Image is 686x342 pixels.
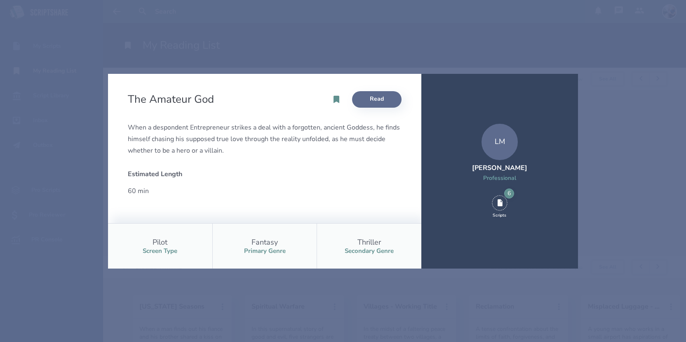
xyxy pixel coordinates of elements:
div: When a despondent Entrepreneur strikes a deal with a forgotten, ancient Goddess, he finds himself... [128,122,402,156]
div: Screen Type [143,247,177,255]
div: Professional [472,174,527,182]
div: Fantasy [251,237,278,247]
div: Estimated Length [128,170,258,179]
div: Scripts [493,212,506,218]
h2: The Amateur God [128,92,217,106]
div: 60 min [128,185,258,197]
div: Pilot [153,237,167,247]
div: Secondary Genre [345,247,394,255]
div: Thriller [357,237,381,247]
a: Read [352,91,402,108]
div: Primary Genre [244,247,286,255]
div: LM [482,124,518,160]
div: 6 [504,189,514,198]
div: 6 Scripts [492,195,507,218]
div: [PERSON_NAME] [472,163,527,172]
a: LM[PERSON_NAME]Professional [472,124,527,192]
